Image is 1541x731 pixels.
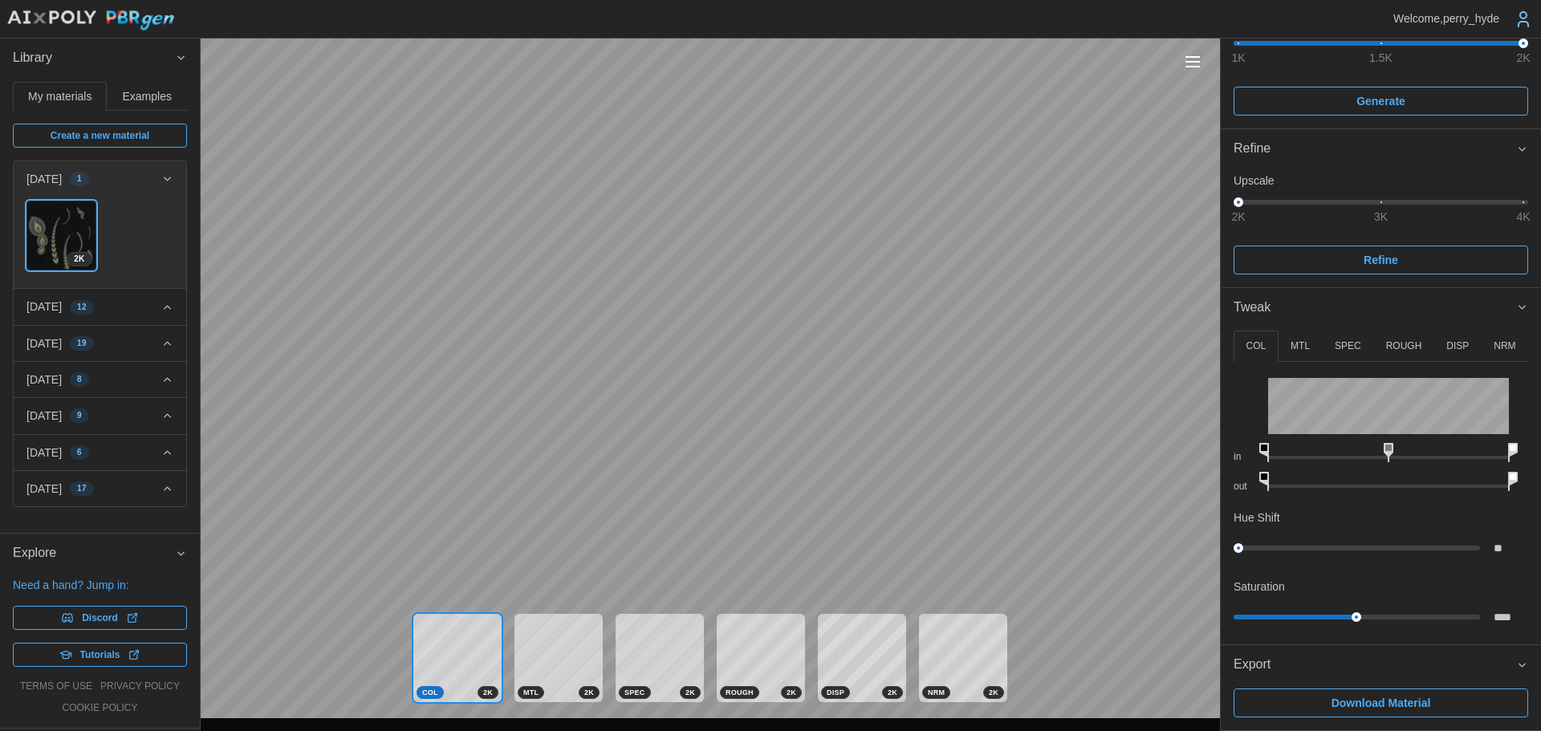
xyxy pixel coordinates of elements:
span: Tutorials [80,644,120,666]
span: 8 [77,373,82,386]
p: DISP [1446,339,1469,353]
p: [DATE] [26,335,62,351]
span: 9 [77,409,82,422]
p: Upscale [1234,173,1528,189]
p: in [1234,450,1255,464]
span: 2 K [483,687,493,698]
span: 2 K [888,687,897,698]
button: [DATE]17 [14,471,186,506]
button: Generate [1234,87,1528,116]
p: [DATE] [26,481,62,497]
p: SPEC [1335,339,1361,353]
button: Download Material [1234,688,1528,717]
button: [DATE]1 [14,161,186,197]
button: [DATE]9 [14,398,186,433]
span: Refine [1234,129,1516,169]
span: Tweak [1234,288,1516,327]
p: [DATE] [26,408,62,424]
p: Welcome, perry_hyde [1393,10,1499,26]
p: [DATE] [26,298,62,315]
button: [DATE]12 [14,289,186,324]
img: AIxPoly PBRgen [6,10,175,31]
span: DISP [827,687,844,698]
span: SPEC [624,687,645,698]
span: Create a new material [51,124,149,147]
span: 2 K [74,253,84,266]
span: 6 [77,446,82,459]
p: MTL [1291,339,1310,353]
a: 27POfowOvdVcFFtwNjHy2K [26,201,96,270]
span: 19 [77,337,87,350]
span: NRM [928,687,945,698]
button: Toggle viewport controls [1181,51,1204,73]
span: ROUGH [726,687,754,698]
span: Export [1234,645,1516,684]
p: [DATE] [26,372,62,388]
span: Discord [82,607,118,629]
div: Refine [1221,169,1541,286]
span: Explore [13,534,175,573]
button: Refine [1234,246,1528,274]
span: 2 K [787,687,796,698]
span: Generate [1356,87,1405,115]
p: [DATE] [26,445,62,461]
a: terms of use [20,680,92,693]
div: [DATE]1 [14,197,186,288]
span: Library [13,39,175,78]
p: ROUGH [1386,339,1422,353]
a: Discord [13,606,187,630]
button: [DATE]6 [14,435,186,470]
a: cookie policy [62,701,137,715]
span: Download Material [1332,689,1431,717]
span: 2 K [685,687,695,698]
span: 2 K [989,687,998,698]
span: My materials [28,91,91,102]
button: Tweak [1221,288,1541,327]
span: Refine [1364,246,1398,274]
span: 2 K [584,687,594,698]
div: Export [1221,684,1541,730]
button: Export [1221,645,1541,684]
span: 17 [77,482,87,495]
a: Tutorials [13,643,187,667]
p: Saturation [1234,579,1285,595]
a: privacy policy [100,680,180,693]
p: out [1234,480,1255,493]
p: NRM [1494,339,1515,353]
button: Refine [1221,129,1541,169]
button: [DATE]8 [14,362,186,397]
div: Tweak [1221,327,1541,644]
p: COL [1246,339,1266,353]
span: 1 [77,173,82,185]
span: 12 [77,301,87,314]
a: Create a new material [13,124,187,148]
span: Examples [123,91,172,102]
p: Hue Shift [1234,510,1280,526]
p: [DATE] [26,171,62,187]
p: Need a hand? Jump in: [13,577,187,593]
span: COL [422,687,438,698]
img: 27POfowOvdVcFFtwNjHy [27,201,96,270]
button: [DATE]19 [14,326,186,361]
span: MTL [523,687,539,698]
